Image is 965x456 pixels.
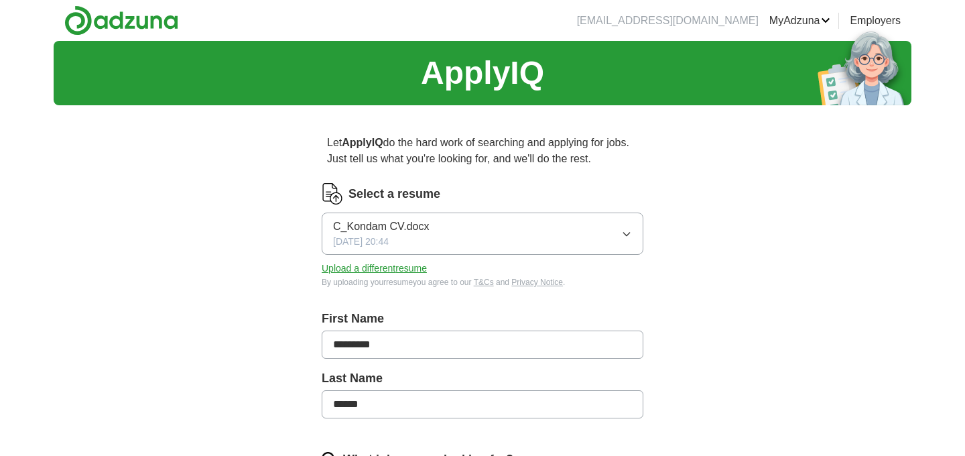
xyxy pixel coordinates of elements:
[322,213,643,255] button: C_Kondam CV.docx[DATE] 20:44
[322,310,643,328] label: First Name
[348,185,440,203] label: Select a resume
[769,13,831,29] a: MyAdzuna
[850,13,901,29] a: Employers
[322,369,643,388] label: Last Name
[322,129,643,172] p: Let do the hard work of searching and applying for jobs. Just tell us what you're looking for, an...
[421,49,544,97] h1: ApplyIQ
[333,219,430,235] span: C_Kondam CV.docx
[322,183,343,205] img: CV Icon
[333,235,389,249] span: [DATE] 20:44
[474,278,494,287] a: T&Cs
[511,278,563,287] a: Privacy Notice
[577,13,759,29] li: [EMAIL_ADDRESS][DOMAIN_NAME]
[322,276,643,288] div: By uploading your resume you agree to our and .
[342,137,383,148] strong: ApplyIQ
[322,262,427,276] button: Upload a differentresume
[64,5,178,36] img: Adzuna logo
